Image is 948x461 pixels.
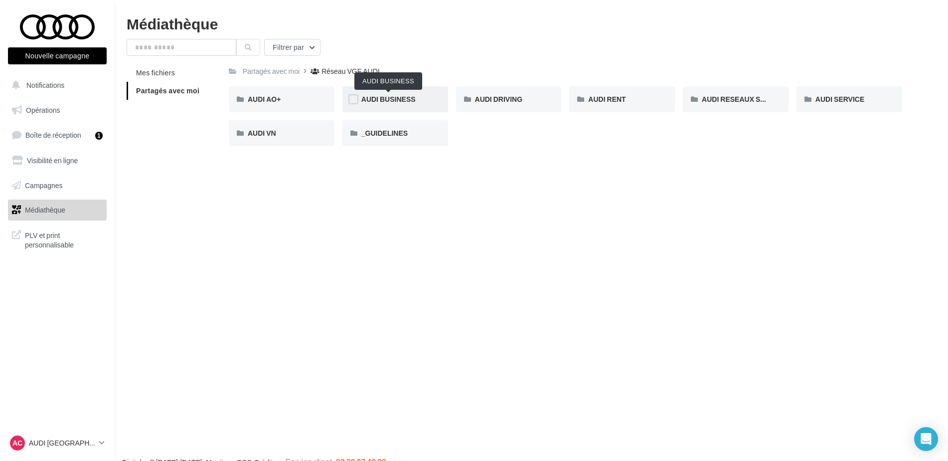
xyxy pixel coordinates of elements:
button: Filtrer par [264,39,320,56]
button: Notifications [6,75,105,96]
span: AUDI DRIVING [475,95,523,103]
a: Campagnes [6,175,109,196]
a: Visibilité en ligne [6,150,109,171]
div: AUDI BUSINESS [354,72,422,90]
span: AUDI SERVICE [815,95,864,103]
span: AC [12,438,22,448]
span: Visibilité en ligne [27,156,78,165]
div: Réseau VGF AUDI [321,66,379,76]
span: AUDI RESEAUX SOCIAUX [702,95,788,103]
a: PLV et print personnalisable [6,225,109,254]
span: Médiathèque [25,206,65,214]
span: AUDI RENT [588,95,626,103]
span: Campagnes [25,181,63,189]
div: Médiathèque [127,16,936,31]
button: Nouvelle campagne [8,47,107,64]
div: Open Intercom Messenger [914,427,938,451]
a: Boîte de réception1 [6,124,109,146]
span: Opérations [26,106,60,114]
span: AUDI BUSINESS [361,95,416,103]
a: Opérations [6,100,109,121]
span: AUDI AO+ [248,95,281,103]
span: PLV et print personnalisable [25,229,103,250]
p: AUDI [GEOGRAPHIC_DATA] [29,438,95,448]
span: Notifications [26,81,64,89]
span: Mes fichiers [136,68,175,77]
div: 1 [95,132,103,140]
a: Médiathèque [6,200,109,221]
span: Partagés avec moi [136,86,199,95]
span: _GUIDELINES [361,129,408,137]
div: Partagés avec moi [243,66,300,76]
a: AC AUDI [GEOGRAPHIC_DATA] [8,434,107,453]
span: Boîte de réception [25,131,81,139]
span: AUDI VN [248,129,276,137]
